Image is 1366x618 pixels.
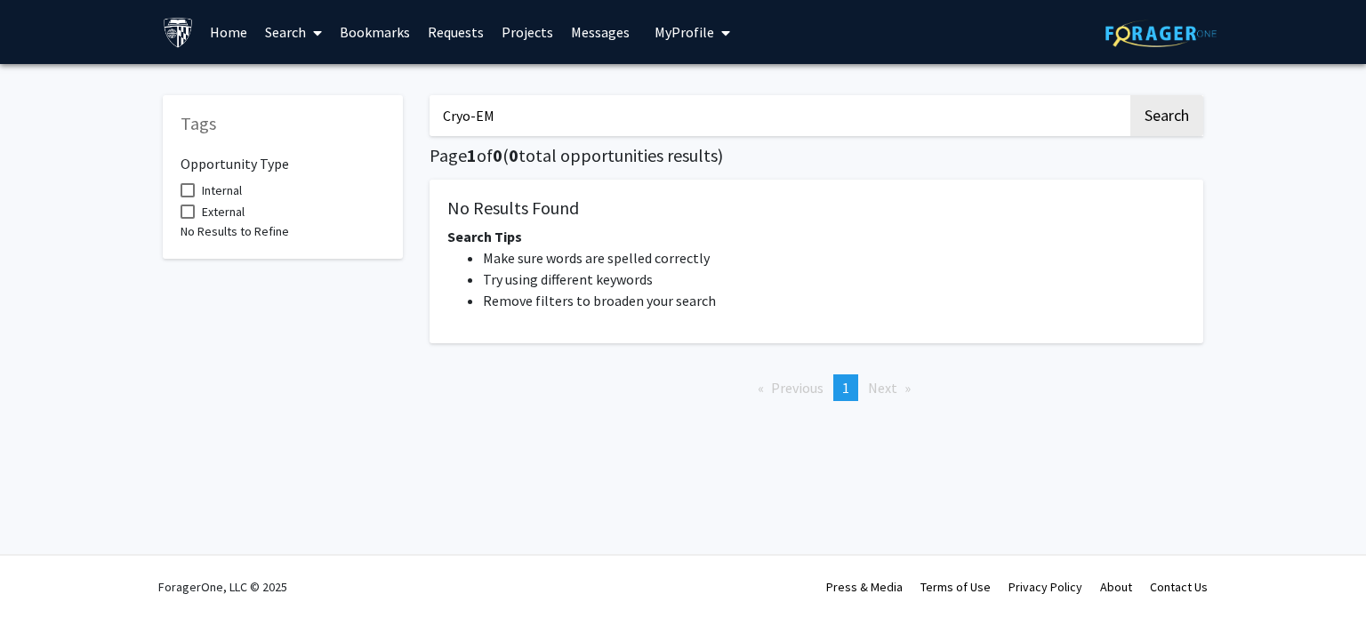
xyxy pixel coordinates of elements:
a: About [1100,579,1132,595]
a: Bookmarks [331,1,419,63]
span: 1 [467,144,477,166]
h5: Page of ( total opportunities results) [430,145,1203,166]
img: Johns Hopkins University Logo [163,17,194,48]
span: My Profile [655,23,714,41]
a: Requests [419,1,493,63]
li: Try using different keywords [483,269,1185,290]
iframe: Chat [13,538,76,605]
ul: Pagination [430,374,1203,401]
li: Remove filters to broaden your search [483,290,1185,311]
span: 0 [493,144,502,166]
h5: Tags [181,113,385,134]
a: Terms of Use [920,579,991,595]
a: Messages [562,1,639,63]
h5: No Results Found [447,197,1185,219]
button: Search [1130,95,1203,136]
a: Projects [493,1,562,63]
a: Home [201,1,256,63]
a: Privacy Policy [1008,579,1082,595]
div: ForagerOne, LLC © 2025 [158,556,287,618]
span: Internal [202,180,242,201]
span: Previous [771,379,824,397]
a: Search [256,1,331,63]
h6: Opportunity Type [181,141,385,173]
span: Search Tips [447,228,522,245]
span: 1 [842,379,849,397]
a: Contact Us [1150,579,1208,595]
input: Search Keywords [430,95,1128,136]
img: ForagerOne Logo [1105,20,1217,47]
span: External [202,201,245,222]
a: Press & Media [826,579,903,595]
span: 0 [509,144,518,166]
li: Make sure words are spelled correctly [483,247,1185,269]
span: Next [868,379,897,397]
span: No Results to Refine [181,223,289,239]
